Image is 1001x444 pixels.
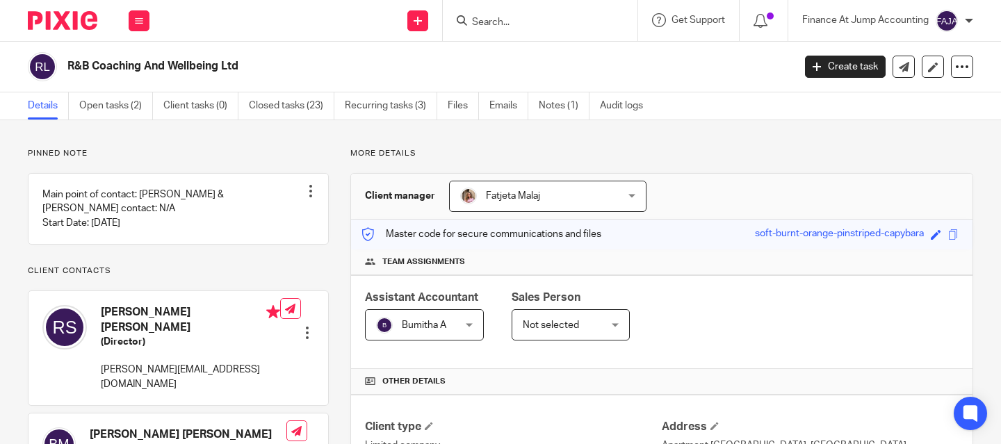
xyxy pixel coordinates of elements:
[539,92,589,120] a: Notes (1)
[512,292,580,303] span: Sales Person
[249,92,334,120] a: Closed tasks (23)
[28,92,69,120] a: Details
[28,11,97,30] img: Pixie
[365,420,662,434] h4: Client type
[365,292,478,303] span: Assistant Accountant
[802,13,929,27] p: Finance At Jump Accounting
[28,52,57,81] img: svg%3E
[101,335,280,349] h5: (Director)
[672,15,725,25] span: Get Support
[266,305,280,319] i: Primary
[805,56,886,78] a: Create task
[523,320,579,330] span: Not selected
[365,189,435,203] h3: Client manager
[376,317,393,334] img: svg%3E
[755,227,924,242] div: soft-burnt-orange-pinstriped-capybara
[163,92,238,120] a: Client tasks (0)
[382,256,465,268] span: Team assignments
[460,188,477,204] img: MicrosoftTeams-image%20(5).png
[936,10,958,32] img: svg%3E
[361,227,601,241] p: Master code for secure communications and files
[600,92,653,120] a: Audit logs
[382,376,446,387] span: Other details
[662,420,959,434] h4: Address
[489,92,528,120] a: Emails
[345,92,437,120] a: Recurring tasks (3)
[350,148,973,159] p: More details
[471,17,596,29] input: Search
[28,265,329,277] p: Client contacts
[101,305,280,335] h4: [PERSON_NAME] [PERSON_NAME]
[79,92,153,120] a: Open tasks (2)
[402,320,446,330] span: Bumitha A
[67,59,641,74] h2: R&B Coaching And Wellbeing Ltd
[101,363,280,391] p: [PERSON_NAME][EMAIL_ADDRESS][DOMAIN_NAME]
[42,305,87,350] img: svg%3E
[486,191,540,201] span: Fatjeta Malaj
[28,148,329,159] p: Pinned note
[448,92,479,120] a: Files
